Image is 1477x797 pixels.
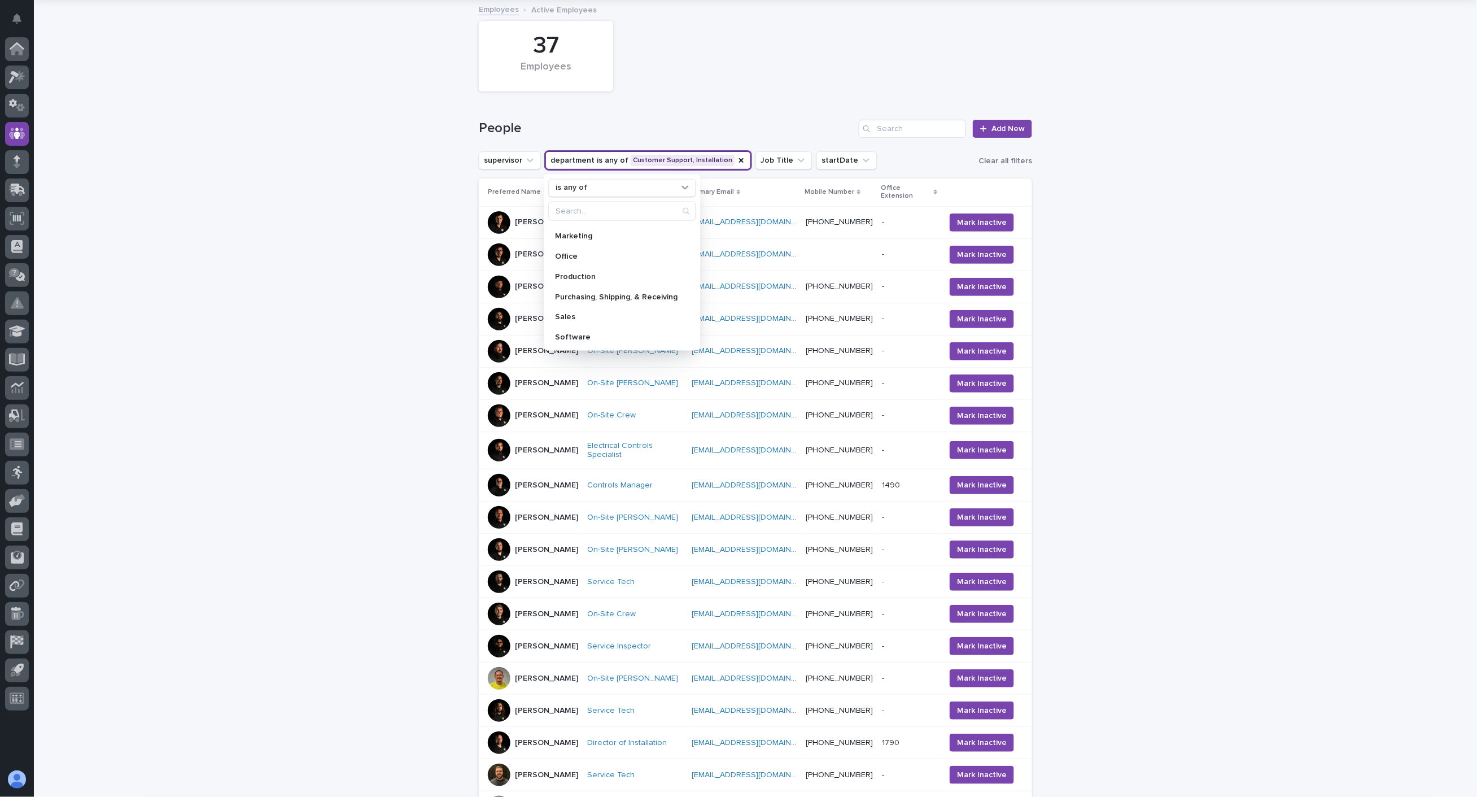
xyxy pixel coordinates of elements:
[587,545,678,555] a: On-Site [PERSON_NAME]
[950,702,1014,720] button: Mark Inactive
[957,445,1007,456] span: Mark Inactive
[957,641,1007,652] span: Mark Inactive
[806,578,873,586] a: [PHONE_NUMBER]
[882,443,886,455] p: -
[957,608,1007,620] span: Mark Inactive
[806,379,873,387] a: [PHONE_NUMBER]
[691,186,734,198] p: Primary Email
[950,573,1014,591] button: Mark Inactive
[479,367,1032,399] tr: [PERSON_NAME]On-Site [PERSON_NAME] [EMAIL_ADDRESS][DOMAIN_NAME] [PHONE_NUMBER]-- Mark Inactive
[515,738,578,748] p: [PERSON_NAME]
[498,61,594,85] div: Employees
[806,513,873,521] a: [PHONE_NUMBER]
[692,250,819,258] a: [EMAIL_ADDRESS][DOMAIN_NAME]
[479,598,1032,630] tr: [PERSON_NAME]On-Site Crew [EMAIL_ADDRESS][DOMAIN_NAME] [PHONE_NUMBER]-- Mark Inactive
[479,502,1032,534] tr: [PERSON_NAME]On-Site [PERSON_NAME] [EMAIL_ADDRESS][DOMAIN_NAME] [PHONE_NUMBER]-- Mark Inactive
[587,441,683,460] a: Electrical Controls Specialist
[806,546,873,554] a: [PHONE_NUMBER]
[556,313,678,321] p: Sales
[950,246,1014,264] button: Mark Inactive
[950,441,1014,459] button: Mark Inactive
[950,407,1014,425] button: Mark Inactive
[974,153,1032,169] button: Clear all filters
[957,410,1007,421] span: Mark Inactive
[479,469,1032,502] tr: [PERSON_NAME]Controls Manager [EMAIL_ADDRESS][DOMAIN_NAME] [PHONE_NUMBER]14901490 Mark Inactive
[882,312,886,324] p: -
[587,738,667,748] a: Director of Installation
[488,186,541,198] p: Preferred Name
[806,347,873,355] a: [PHONE_NUMBER]
[587,577,635,587] a: Service Tech
[805,186,854,198] p: Mobile Number
[806,446,873,454] a: [PHONE_NUMBER]
[479,759,1032,791] tr: [PERSON_NAME]Service Tech [EMAIL_ADDRESS][DOMAIN_NAME] [PHONE_NUMBER]-- Mark Inactive
[978,157,1032,165] span: Clear all filters
[587,674,678,683] a: On-Site [PERSON_NAME]
[479,238,1032,271] tr: [PERSON_NAME]Service Tech [EMAIL_ADDRESS][DOMAIN_NAME] -- Mark Inactive
[692,513,819,521] a: [EMAIL_ADDRESS][DOMAIN_NAME]
[806,771,873,779] a: [PHONE_NUMBER]
[479,630,1032,663] tr: [PERSON_NAME]Service Inspector [EMAIL_ADDRESS][DOMAIN_NAME] [PHONE_NUMBER]-- Mark Inactive
[479,534,1032,566] tr: [PERSON_NAME]On-Site [PERSON_NAME] [EMAIL_ADDRESS][DOMAIN_NAME] [PHONE_NUMBER]-- Mark Inactive
[587,770,635,780] a: Service Tech
[882,247,886,259] p: -
[950,508,1014,526] button: Mark Inactive
[556,293,678,300] p: Purchasing, Shipping, & Receiving
[479,335,1032,367] tr: [PERSON_NAME]On-Site [PERSON_NAME] [EMAIL_ADDRESS][DOMAIN_NAME] [PHONE_NUMBER]-- Mark Inactive
[587,411,636,420] a: On-Site Crew
[692,481,819,489] a: [EMAIL_ADDRESS][DOMAIN_NAME]
[515,481,578,490] p: [PERSON_NAME]
[692,739,819,747] a: [EMAIL_ADDRESS][DOMAIN_NAME]
[515,513,578,522] p: [PERSON_NAME]
[950,278,1014,296] button: Mark Inactive
[882,768,886,780] p: -
[950,766,1014,784] button: Mark Inactive
[692,379,819,387] a: [EMAIL_ADDRESS][DOMAIN_NAME]
[957,737,1007,748] span: Mark Inactive
[587,609,636,619] a: On-Site Crew
[531,3,597,15] p: Active Employees
[479,566,1032,598] tr: [PERSON_NAME]Service Tech [EMAIL_ADDRESS][DOMAIN_NAME] [PHONE_NUMBER]-- Mark Inactive
[545,151,751,169] button: department
[479,151,541,169] button: supervisor
[692,218,819,226] a: [EMAIL_ADDRESS][DOMAIN_NAME]
[549,201,696,220] div: Search
[882,215,886,227] p: -
[498,32,594,60] div: 37
[882,543,886,555] p: -
[806,315,873,323] a: [PHONE_NUMBER]
[515,314,578,324] p: [PERSON_NAME]
[587,346,678,356] a: On-Site [PERSON_NAME]
[556,252,678,260] p: Office
[991,125,1025,133] span: Add New
[881,182,931,203] p: Office Extension
[515,642,578,651] p: [PERSON_NAME]
[14,14,29,32] div: Notifications
[692,411,819,419] a: [EMAIL_ADDRESS][DOMAIN_NAME]
[479,271,1032,303] tr: [PERSON_NAME]On-Site [PERSON_NAME] [EMAIL_ADDRESS][DOMAIN_NAME] [PHONE_NUMBER]-- Mark Inactive
[957,705,1007,716] span: Mark Inactive
[950,310,1014,328] button: Mark Inactive
[515,545,578,555] p: [PERSON_NAME]
[692,707,819,715] a: [EMAIL_ADDRESS][DOMAIN_NAME]
[587,481,653,490] a: Controls Manager
[587,706,635,716] a: Service Tech
[950,342,1014,360] button: Mark Inactive
[692,347,819,355] a: [EMAIL_ADDRESS][DOMAIN_NAME]
[556,333,678,341] p: Software
[882,478,902,490] p: 1490
[957,313,1007,325] span: Mark Inactive
[806,218,873,226] a: [PHONE_NUMBER]
[957,544,1007,555] span: Mark Inactive
[882,607,886,619] p: -
[806,282,873,290] a: [PHONE_NUMBER]
[515,250,578,259] p: [PERSON_NAME]
[882,736,902,748] p: 1790
[957,512,1007,523] span: Mark Inactive
[515,609,578,619] p: [PERSON_NAME]
[950,541,1014,559] button: Mark Inactive
[479,2,519,15] a: Employees
[515,378,578,388] p: [PERSON_NAME]
[973,120,1032,138] a: Add New
[957,378,1007,389] span: Mark Inactive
